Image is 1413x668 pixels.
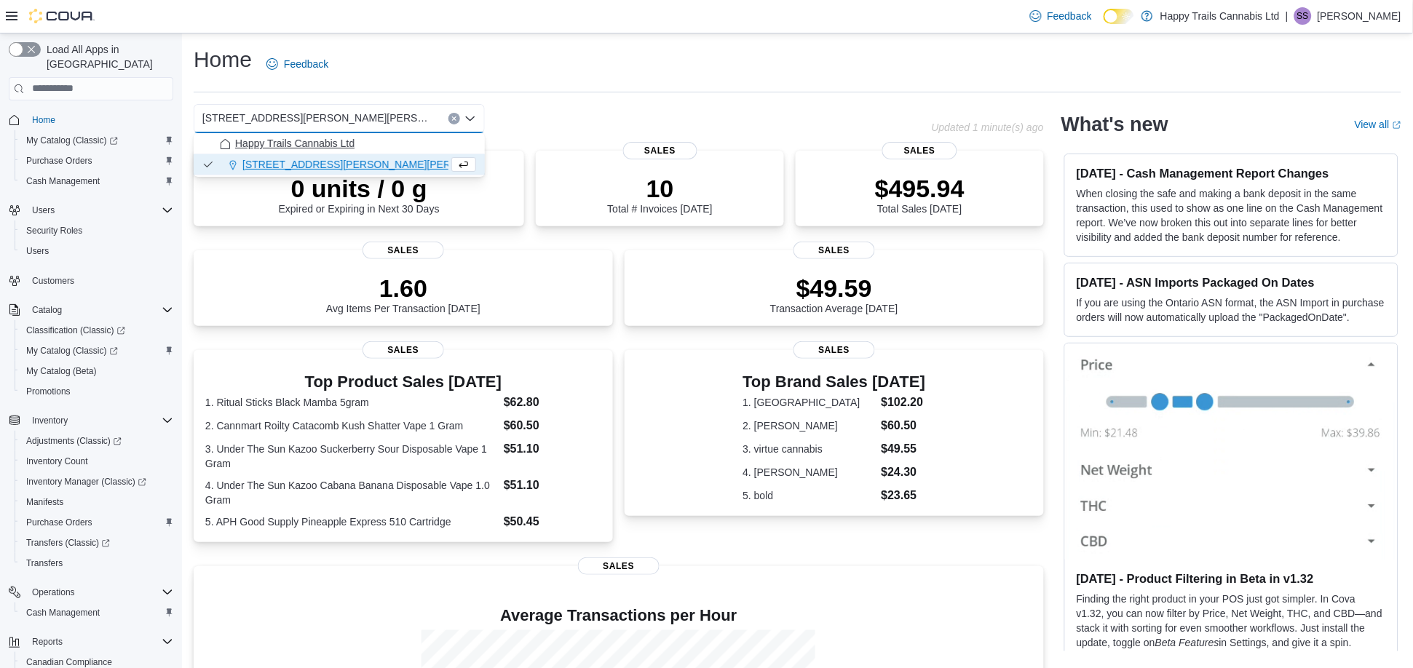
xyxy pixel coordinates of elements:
button: Inventory Count [15,451,179,472]
svg: External link [1393,121,1401,130]
span: Feedback [284,57,328,71]
span: Happy Trails Cannabis Ltd [235,136,355,151]
p: Updated 1 minute(s) ago [932,122,1044,133]
dd: $60.50 [504,417,601,434]
span: Transfers (Classic) [26,537,110,549]
span: Operations [26,584,173,601]
button: Catalog [26,301,68,319]
span: Promotions [26,386,71,397]
p: When closing the safe and making a bank deposit in the same transaction, this used to show as one... [1077,186,1386,244]
p: Finding the right product in your POS just got simpler. In Cova v1.32, you can now filter by Pric... [1077,592,1386,664]
dt: 5. bold [743,488,876,503]
span: Inventory [26,412,173,429]
span: Inventory [32,415,68,426]
button: Catalog [3,300,179,320]
p: 10 [607,174,712,203]
dt: 2. Cannmart Roilty Catacomb Kush Shatter Vape 1 Gram [205,418,498,433]
span: Purchase Orders [26,155,92,167]
a: Users [20,242,55,260]
div: Sandy Sierra [1294,7,1312,25]
button: Users [26,202,60,219]
a: My Catalog (Classic) [20,132,124,149]
h3: [DATE] - ASN Imports Packaged On Dates [1077,275,1386,290]
button: Cash Management [15,171,179,191]
dd: $51.10 [504,440,601,458]
dd: $50.45 [504,513,601,530]
a: Security Roles [20,222,88,239]
span: Classification (Classic) [26,325,125,336]
dt: 1. Ritual Sticks Black Mamba 5gram [205,395,498,410]
span: Cash Management [20,604,173,621]
dt: 3. virtue cannabis [743,442,876,456]
p: Happy Trails Cannabis Ltd [1160,7,1280,25]
span: Transfers [26,557,63,569]
a: Cash Management [20,604,106,621]
a: Purchase Orders [20,152,98,170]
dd: $102.20 [882,394,926,411]
span: Catalog [32,304,62,316]
span: Inventory Manager (Classic) [20,473,173,490]
dd: $49.55 [882,440,926,458]
img: Cova [29,9,95,23]
span: Transfers (Classic) [20,534,173,552]
a: Promotions [20,383,76,400]
h2: What's new [1061,113,1168,136]
span: Security Roles [26,225,82,236]
h1: Home [194,45,252,74]
a: Transfers (Classic) [20,534,116,552]
span: Sales [793,341,875,359]
span: Customers [32,275,74,287]
input: Dark Mode [1104,9,1134,24]
a: Purchase Orders [20,514,98,531]
span: Manifests [26,496,63,508]
span: Sales [363,341,444,359]
span: My Catalog (Beta) [20,362,173,380]
span: Feedback [1048,9,1092,23]
span: Inventory Count [26,456,88,467]
span: Inventory Count [20,453,173,470]
div: Expired or Expiring in Next 30 Days [279,174,440,215]
span: Catalog [26,301,173,319]
span: Sales [793,242,875,259]
a: My Catalog (Classic) [20,342,124,359]
span: My Catalog (Classic) [20,132,173,149]
span: Sales [363,242,444,259]
span: Canadian Compliance [26,656,112,668]
span: Transfers [20,554,173,572]
span: Adjustments (Classic) [26,435,122,447]
span: My Catalog (Beta) [26,365,97,377]
button: Manifests [15,492,179,512]
button: Home [3,109,179,130]
span: Load All Apps in [GEOGRAPHIC_DATA] [41,42,173,71]
dd: $60.50 [882,417,926,434]
a: Transfers (Classic) [15,533,179,553]
dt: 2. [PERSON_NAME] [743,418,876,433]
dt: 1. [GEOGRAPHIC_DATA] [743,395,876,410]
span: My Catalog (Classic) [20,342,173,359]
span: Security Roles [20,222,173,239]
dd: $62.80 [504,394,601,411]
a: Home [26,111,61,129]
span: Purchase Orders [26,517,92,528]
span: Purchase Orders [20,152,173,170]
p: [PERSON_NAME] [1318,7,1401,25]
button: Promotions [15,381,179,402]
a: My Catalog (Classic) [15,341,179,361]
div: Choose from the following options [194,133,485,175]
h3: [DATE] - Product Filtering in Beta in v1.32 [1077,571,1386,586]
span: Manifests [20,493,173,511]
p: $495.94 [875,174,965,203]
p: 0 units / 0 g [279,174,440,203]
div: Total Sales [DATE] [875,174,965,215]
h3: Top Brand Sales [DATE] [743,373,926,391]
span: Cash Management [20,172,173,190]
h3: [DATE] - Cash Management Report Changes [1077,166,1386,180]
a: Cash Management [20,172,106,190]
button: Inventory [26,412,74,429]
span: [STREET_ADDRESS][PERSON_NAME][PERSON_NAME] [202,109,434,127]
dd: $24.30 [882,464,926,481]
div: Avg Items Per Transaction [DATE] [326,274,480,314]
em: Beta Features [1155,637,1219,648]
a: My Catalog (Classic) [15,130,179,151]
